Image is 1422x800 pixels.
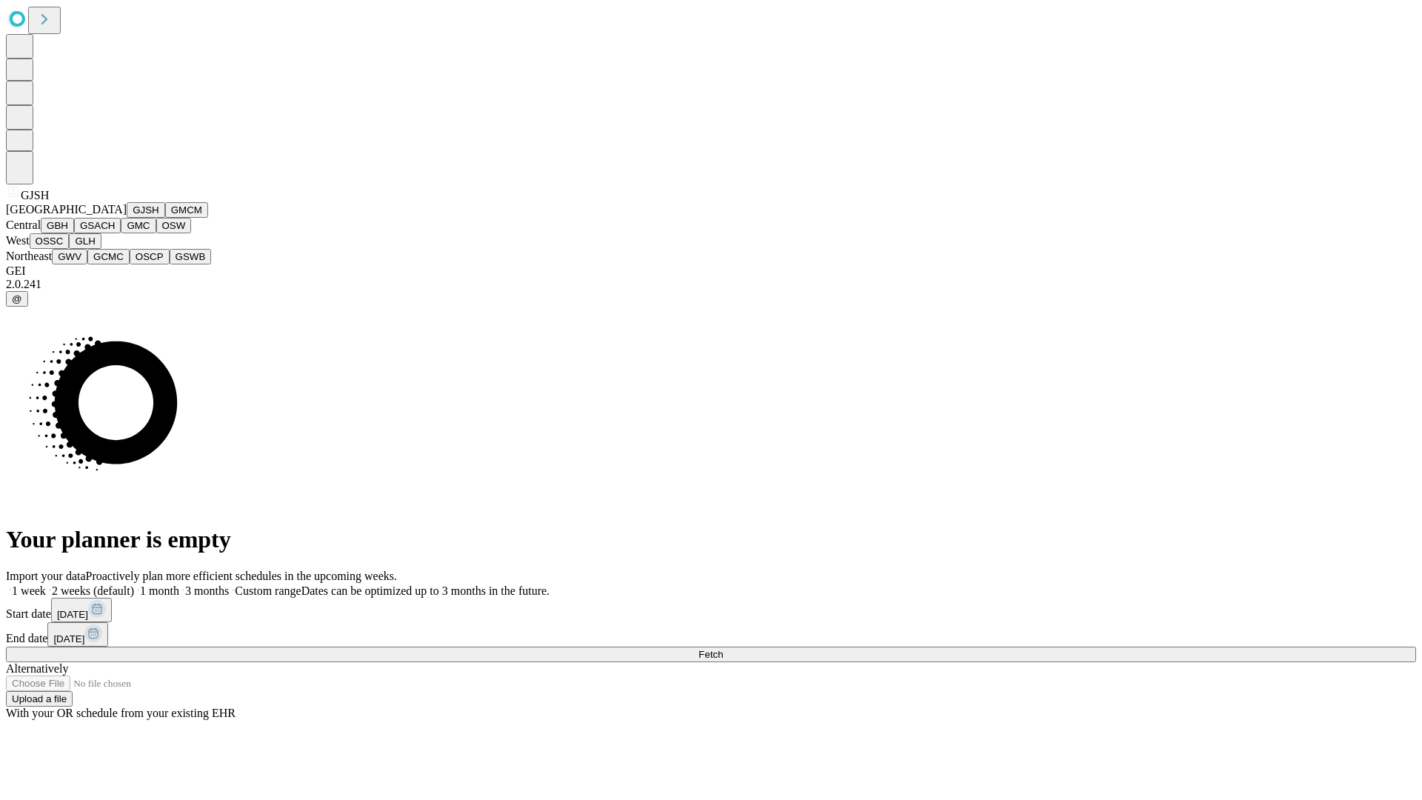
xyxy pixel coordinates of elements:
[12,584,46,597] span: 1 week
[74,218,121,233] button: GSACH
[12,293,22,304] span: @
[21,189,49,201] span: GJSH
[698,649,723,660] span: Fetch
[57,609,88,620] span: [DATE]
[6,622,1416,647] div: End date
[47,622,108,647] button: [DATE]
[6,234,30,247] span: West
[30,233,70,249] button: OSSC
[52,584,134,597] span: 2 weeks (default)
[51,598,112,622] button: [DATE]
[121,218,156,233] button: GMC
[53,633,84,644] span: [DATE]
[69,233,101,249] button: GLH
[140,584,179,597] span: 1 month
[6,278,1416,291] div: 2.0.241
[6,219,41,231] span: Central
[86,570,397,582] span: Proactively plan more efficient schedules in the upcoming weeks.
[127,202,165,218] button: GJSH
[6,647,1416,662] button: Fetch
[301,584,550,597] span: Dates can be optimized up to 3 months in the future.
[6,707,236,719] span: With your OR schedule from your existing EHR
[6,598,1416,622] div: Start date
[6,291,28,307] button: @
[52,249,87,264] button: GWV
[87,249,130,264] button: GCMC
[165,202,208,218] button: GMCM
[156,218,192,233] button: OSW
[41,218,74,233] button: GBH
[235,584,301,597] span: Custom range
[6,264,1416,278] div: GEI
[6,203,127,216] span: [GEOGRAPHIC_DATA]
[130,249,170,264] button: OSCP
[170,249,212,264] button: GSWB
[6,662,68,675] span: Alternatively
[185,584,229,597] span: 3 months
[6,691,73,707] button: Upload a file
[6,250,52,262] span: Northeast
[6,570,86,582] span: Import your data
[6,526,1416,553] h1: Your planner is empty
